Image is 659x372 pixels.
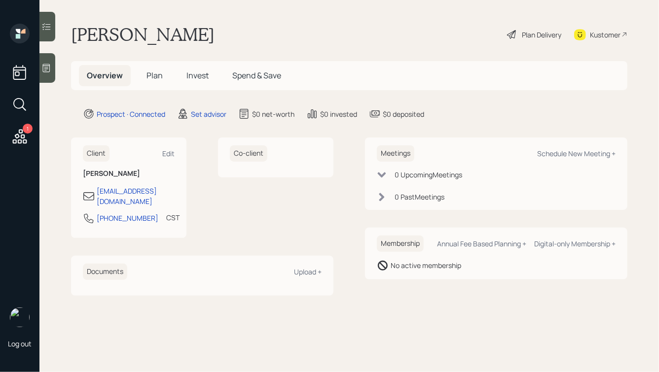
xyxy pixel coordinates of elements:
[186,70,209,81] span: Invest
[522,30,561,40] div: Plan Delivery
[83,169,175,178] h6: [PERSON_NAME]
[537,149,616,158] div: Schedule New Meeting +
[320,109,357,119] div: $0 invested
[437,239,526,248] div: Annual Fee Based Planning +
[383,109,424,119] div: $0 deposited
[166,212,180,223] div: CST
[162,149,175,158] div: Edit
[146,70,163,81] span: Plan
[377,145,414,162] h6: Meetings
[23,124,33,134] div: 1
[97,109,165,119] div: Prospect · Connected
[97,213,158,223] div: [PHONE_NUMBER]
[294,267,322,276] div: Upload +
[395,192,444,202] div: 0 Past Meeting s
[230,145,267,162] h6: Co-client
[252,109,294,119] div: $0 net-worth
[391,260,461,271] div: No active membership
[534,239,616,248] div: Digital-only Membership +
[83,264,127,280] h6: Documents
[8,339,32,348] div: Log out
[590,30,621,40] div: Kustomer
[97,186,175,206] div: [EMAIL_ADDRESS][DOMAIN_NAME]
[87,70,123,81] span: Overview
[10,307,30,327] img: hunter_neumayer.jpg
[83,145,110,162] h6: Client
[377,236,424,252] h6: Membership
[71,24,215,45] h1: [PERSON_NAME]
[232,70,281,81] span: Spend & Save
[191,109,226,119] div: Set advisor
[395,169,462,180] div: 0 Upcoming Meeting s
